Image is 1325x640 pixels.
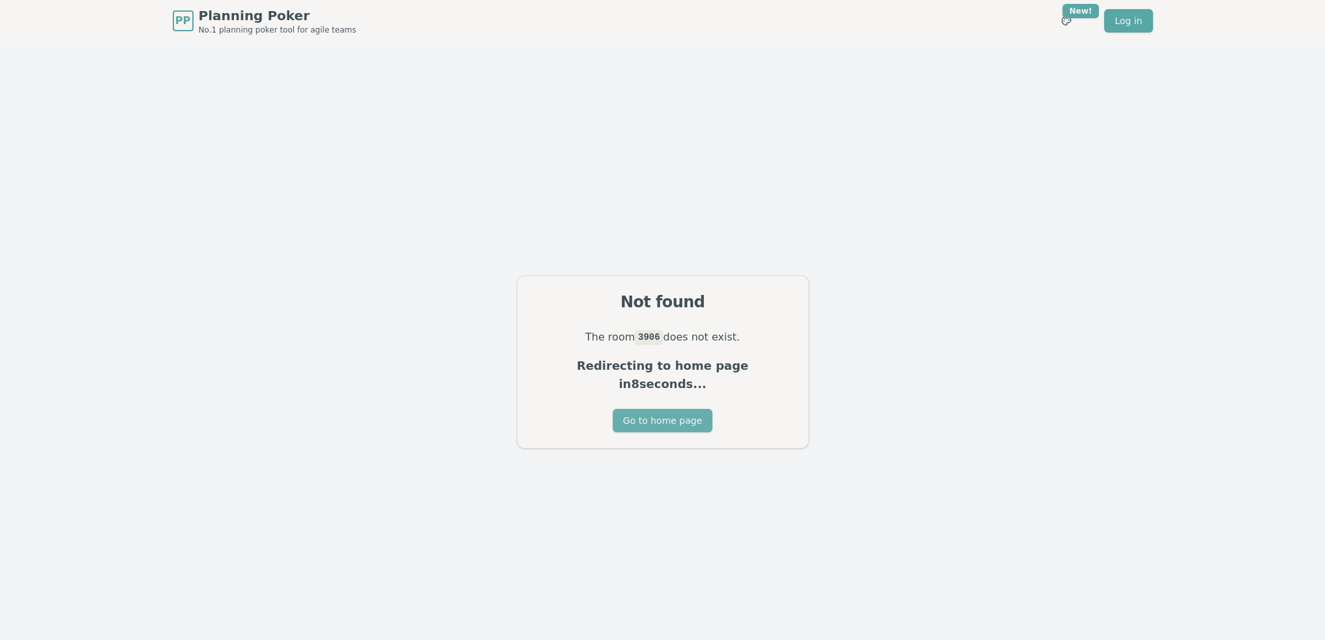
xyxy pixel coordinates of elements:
[199,25,357,35] span: No.1 planning poker tool for agile teams
[173,7,357,35] a: PPPlanning PokerNo.1 planning poker tool for agile teams
[533,292,793,313] div: Not found
[613,409,712,432] button: Go to home page
[533,328,793,346] p: The room does not exist.
[1104,9,1152,33] a: Log in
[199,7,357,25] span: Planning Poker
[533,357,793,393] p: Redirecting to home page in 8 seconds...
[1055,9,1078,33] button: New!
[175,13,190,29] span: PP
[635,330,663,344] code: 3906
[1062,4,1099,18] div: New!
